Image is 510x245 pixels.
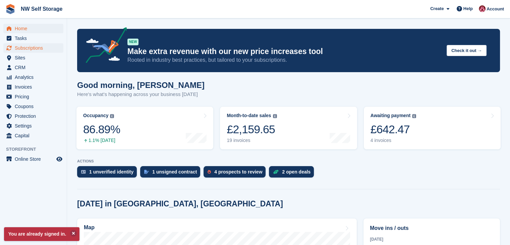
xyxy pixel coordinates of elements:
div: 1.1% [DATE] [83,138,120,143]
a: menu [3,63,63,72]
h2: [DATE] in [GEOGRAPHIC_DATA], [GEOGRAPHIC_DATA] [77,199,283,208]
a: 4 prospects to review [204,166,269,181]
img: stora-icon-8386f47178a22dfd0bd8f6a31ec36ba5ce8667c1dd55bd0f319d3a0aa187defe.svg [5,4,15,14]
img: icon-info-grey-7440780725fd019a000dd9b08b2336e03edf1995a4989e88bcd33f0948082b44.svg [412,114,416,118]
img: contract_signature_icon-13c848040528278c33f63329250d36e43548de30e8caae1d1a13099fd9432cc5.svg [144,170,149,174]
span: Home [15,24,55,33]
div: Occupancy [83,113,108,118]
img: prospect-51fa495bee0391a8d652442698ab0144808aea92771e9ea1ae160a38d050c398.svg [208,170,211,174]
a: menu [3,131,63,140]
a: Month-to-date sales £2,159.65 19 invoices [220,107,357,149]
div: 1 unverified identity [89,169,133,175]
img: Josh Vines [479,5,486,12]
img: icon-info-grey-7440780725fd019a000dd9b08b2336e03edf1995a4989e88bcd33f0948082b44.svg [110,114,114,118]
span: Subscriptions [15,43,55,53]
a: 1 unsigned contract [140,166,204,181]
a: Awaiting payment £642.47 4 invoices [364,107,501,149]
div: Month-to-date sales [227,113,271,118]
span: Help [463,5,473,12]
span: Analytics [15,72,55,82]
div: NEW [127,39,138,45]
img: verify_identity-adf6edd0f0f0b5bbfe63781bf79b02c33cf7c696d77639b501bdc392416b5a36.svg [81,170,86,174]
img: price-adjustments-announcement-icon-8257ccfd72463d97f412b2fc003d46551f7dbcb40ab6d574587a9cd5c0d94... [80,27,127,65]
a: Occupancy 86.89% 1.1% [DATE] [76,107,213,149]
span: Settings [15,121,55,131]
div: £2,159.65 [227,122,277,136]
div: 4 prospects to review [214,169,262,175]
span: Tasks [15,34,55,43]
p: You are already signed in. [4,227,79,241]
a: menu [3,72,63,82]
div: £642.47 [371,122,416,136]
span: Pricing [15,92,55,101]
a: 2 open deals [269,166,317,181]
a: menu [3,53,63,62]
div: [DATE] [370,236,494,242]
span: Coupons [15,102,55,111]
span: CRM [15,63,55,72]
span: Capital [15,131,55,140]
div: 1 unsigned contract [152,169,197,175]
a: menu [3,92,63,101]
a: menu [3,111,63,121]
div: 2 open deals [282,169,310,175]
div: 86.89% [83,122,120,136]
span: Storefront [6,146,67,153]
img: deal-1b604bf984904fb50ccaf53a9ad4b4a5d6e5aea283cecdc64d6e3604feb123c2.svg [273,169,279,174]
p: Rooted in industry best practices, but tailored to your subscriptions. [127,56,441,64]
h2: Move ins / outs [370,224,494,232]
span: Protection [15,111,55,121]
img: icon-info-grey-7440780725fd019a000dd9b08b2336e03edf1995a4989e88bcd33f0948082b44.svg [273,114,277,118]
a: NW Self Storage [18,3,65,14]
div: Awaiting payment [371,113,411,118]
a: menu [3,24,63,33]
a: menu [3,43,63,53]
p: ACTIONS [77,159,500,163]
a: menu [3,154,63,164]
span: Create [430,5,444,12]
span: Online Store [15,154,55,164]
h1: Good morning, [PERSON_NAME] [77,81,205,90]
p: Make extra revenue with our new price increases tool [127,47,441,56]
a: 1 unverified identity [77,166,140,181]
button: Check it out → [447,45,487,56]
a: menu [3,82,63,92]
a: Preview store [55,155,63,163]
a: menu [3,102,63,111]
div: 19 invoices [227,138,277,143]
span: Sites [15,53,55,62]
h2: Map [84,225,95,231]
p: Here's what's happening across your business [DATE] [77,91,205,98]
a: menu [3,121,63,131]
a: menu [3,34,63,43]
span: Invoices [15,82,55,92]
div: 4 invoices [371,138,416,143]
span: Account [487,6,504,12]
